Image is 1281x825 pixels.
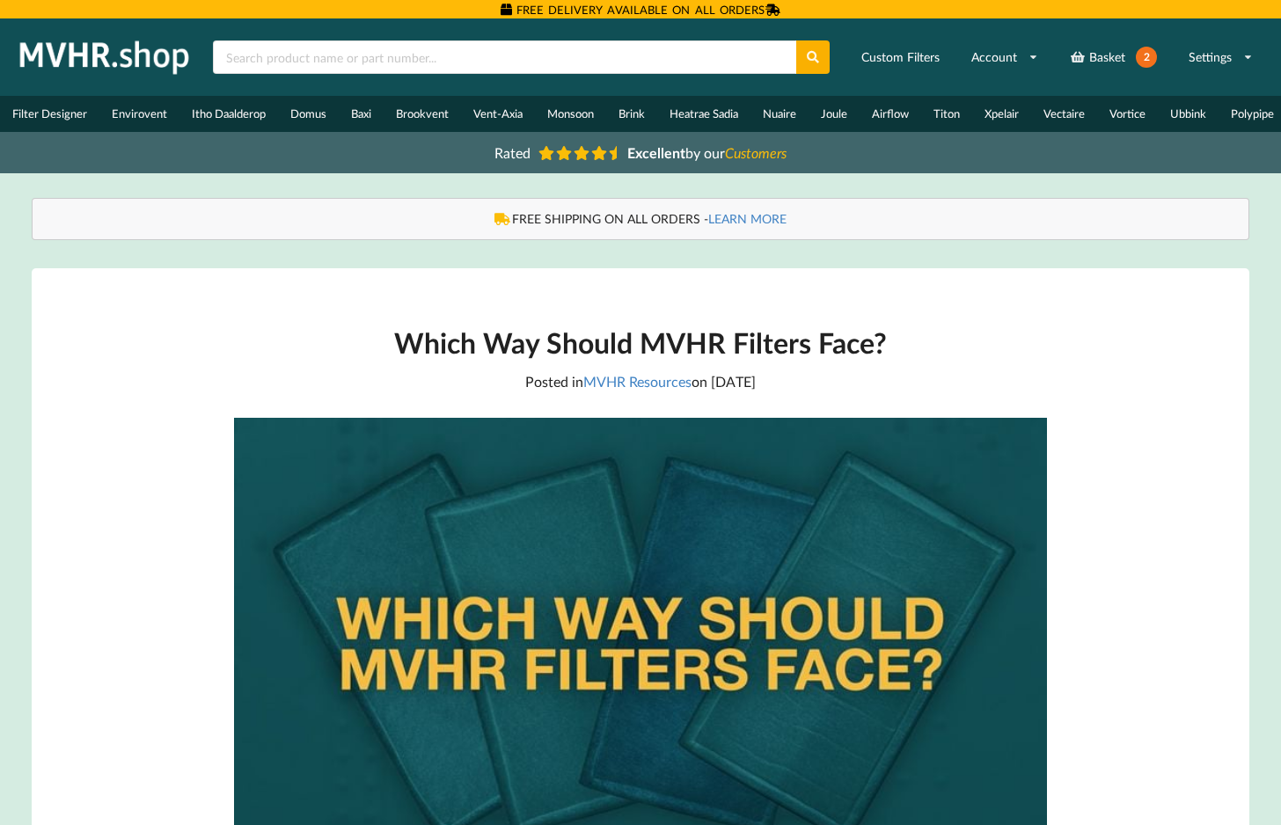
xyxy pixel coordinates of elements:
[482,138,799,167] a: Rated Excellentby ourCustomers
[750,96,809,132] a: Nuaire
[708,211,787,226] a: LEARN MORE
[1097,96,1158,132] a: Vortice
[972,96,1031,132] a: Xpelair
[583,373,692,390] a: MVHR Resources
[606,96,657,132] a: Brink
[809,96,860,132] a: Joule
[725,144,787,161] i: Customers
[1058,37,1168,77] a: Basket2
[960,41,1050,73] a: Account
[179,96,278,132] a: Itho Daalderop
[213,40,796,74] input: Search product name or part number...
[850,41,951,73] a: Custom Filters
[627,144,787,161] span: by our
[50,210,1230,228] div: FREE SHIPPING ON ALL ORDERS -
[384,96,461,132] a: Brookvent
[627,144,685,161] b: Excellent
[12,35,197,79] img: mvhr.shop.png
[278,96,339,132] a: Domus
[99,96,179,132] a: Envirovent
[860,96,921,132] a: Airflow
[1031,96,1097,132] a: Vectaire
[494,144,531,161] span: Rated
[525,373,756,390] span: Posted in on [DATE]
[234,325,1046,361] h1: Which Way Should MVHR Filters Face?
[1158,96,1219,132] a: Ubbink
[1136,47,1157,68] span: 2
[339,96,384,132] a: Baxi
[1177,41,1264,73] a: Settings
[461,96,535,132] a: Vent-Axia
[535,96,606,132] a: Monsoon
[921,96,972,132] a: Titon
[657,96,750,132] a: Heatrae Sadia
